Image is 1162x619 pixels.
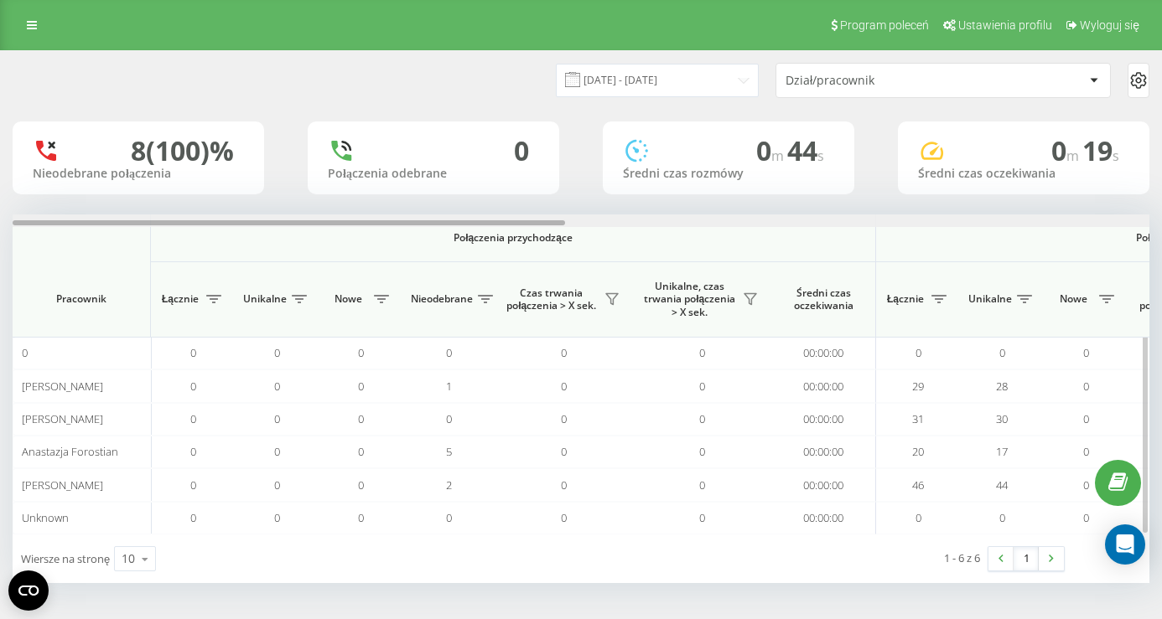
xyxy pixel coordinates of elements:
[190,477,196,493] span: 0
[1105,524,1145,565] div: Open Intercom Messenger
[944,549,980,566] div: 1 - 6 z 6
[446,411,452,426] span: 0
[1083,379,1089,394] span: 0
[771,502,876,534] td: 00:00:00
[771,337,876,369] td: 00:00:00
[699,510,705,525] span: 0
[27,292,136,306] span: Pracownik
[446,444,452,459] span: 5
[21,551,110,566] span: Wiersze na stronę
[33,167,244,181] div: Nieodebrane połączenia
[699,411,705,426] span: 0
[1083,411,1089,426] span: 0
[699,477,705,493] span: 0
[756,132,787,168] span: 0
[358,379,364,394] span: 0
[358,444,364,459] span: 0
[122,550,135,567] div: 10
[561,379,567,394] span: 0
[771,468,876,501] td: 00:00:00
[884,292,926,306] span: Łącznie
[561,345,567,360] span: 0
[999,510,1005,525] span: 0
[786,74,986,88] div: Dział/pracownik
[561,411,567,426] span: 0
[190,379,196,394] span: 0
[446,510,452,525] span: 0
[446,379,452,394] span: 1
[641,280,738,319] span: Unikalne, czas trwania połączenia > X sek.
[561,510,567,525] span: 0
[996,444,1008,459] span: 17
[771,147,787,165] span: m
[1051,132,1082,168] span: 0
[1083,510,1089,525] span: 0
[699,444,705,459] span: 0
[274,379,280,394] span: 0
[771,403,876,436] td: 00:00:00
[916,345,921,360] span: 0
[958,18,1052,32] span: Ustawienia profilu
[699,345,705,360] span: 0
[22,477,103,493] span: [PERSON_NAME]
[274,510,280,525] span: 0
[623,167,834,181] div: Średni czas rozmówy
[274,477,280,493] span: 0
[817,147,824,165] span: s
[358,510,364,525] span: 0
[912,477,924,493] span: 46
[159,292,201,306] span: Łącznie
[195,231,832,245] span: Połączenia przychodzące
[1066,147,1082,165] span: m
[327,292,369,306] span: Nowe
[22,444,118,459] span: Anastazja Forostian
[22,510,69,525] span: Unknown
[22,345,28,360] span: 0
[1083,444,1089,459] span: 0
[1083,477,1089,493] span: 0
[918,167,1129,181] div: Średni czas oczekiwania
[1080,18,1139,32] span: Wyloguj się
[190,444,196,459] span: 0
[912,379,924,394] span: 29
[8,570,49,611] button: Open CMP widget
[446,345,452,360] span: 0
[274,345,280,360] span: 0
[561,477,567,493] span: 0
[912,411,924,426] span: 31
[771,369,876,402] td: 00:00:00
[1113,147,1119,165] span: s
[358,477,364,493] span: 0
[190,510,196,525] span: 0
[22,379,103,394] span: [PERSON_NAME]
[411,292,473,306] span: Nieodebrane
[784,286,863,312] span: Średni czas oczekiwania
[328,167,539,181] div: Połączenia odebrane
[1052,292,1094,306] span: Nowe
[131,135,234,167] div: 8 (100)%
[190,345,196,360] span: 0
[274,411,280,426] span: 0
[503,286,599,312] span: Czas trwania połączenia > X sek.
[996,411,1008,426] span: 30
[358,411,364,426] span: 0
[699,379,705,394] span: 0
[1014,547,1039,570] a: 1
[514,135,529,167] div: 0
[561,444,567,459] span: 0
[1083,345,1089,360] span: 0
[840,18,929,32] span: Program poleceń
[996,477,1008,493] span: 44
[771,436,876,468] td: 00:00:00
[916,510,921,525] span: 0
[912,444,924,459] span: 20
[190,411,196,426] span: 0
[358,345,364,360] span: 0
[787,132,824,168] span: 44
[274,444,280,459] span: 0
[243,292,287,306] span: Unikalne
[1082,132,1119,168] span: 19
[968,292,1012,306] span: Unikalne
[446,477,452,493] span: 2
[999,345,1005,360] span: 0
